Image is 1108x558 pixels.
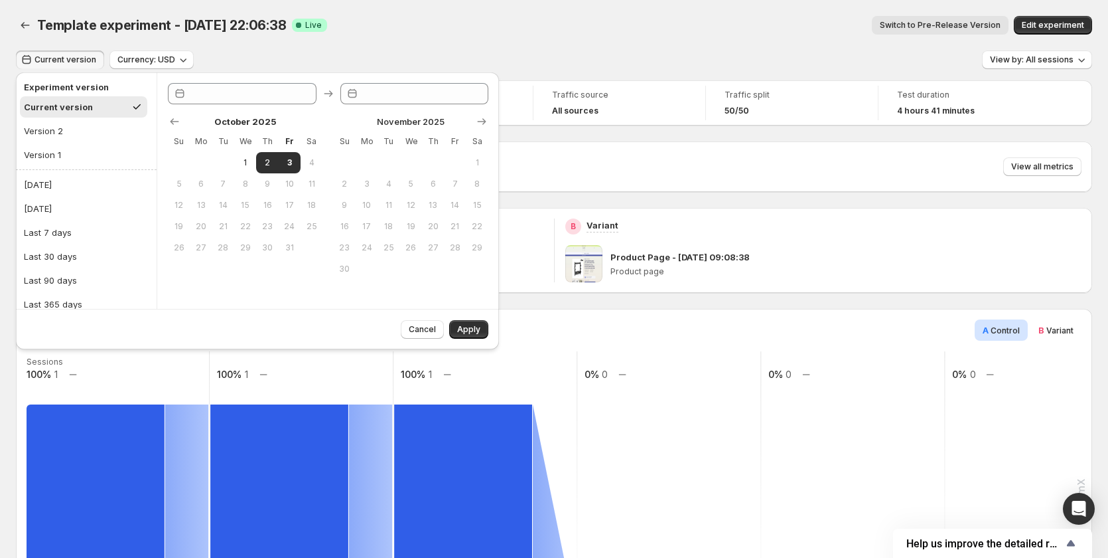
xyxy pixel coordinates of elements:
button: Tuesday October 28 2025 [212,237,234,258]
button: Thursday October 30 2025 [256,237,278,258]
button: Thursday October 23 2025 [256,216,278,237]
p: Product Page - [DATE] 09:08:38 [610,250,750,264]
a: Test duration4 hours 41 minutes [897,88,1032,118]
span: Su [339,136,350,147]
th: Monday [190,131,212,152]
button: Tuesday October 21 2025 [212,216,234,237]
span: 30 [339,264,350,274]
span: 19 [173,221,184,232]
span: 22 [240,221,251,232]
button: Monday October 13 2025 [190,195,212,216]
span: 10 [361,200,372,211]
button: Monday November 3 2025 [356,173,378,195]
span: 5 [173,179,184,189]
span: 9 [339,200,350,211]
span: Fr [284,136,295,147]
button: Saturday November 22 2025 [466,216,488,237]
button: Switch to Pre-Release Version [872,16,1008,35]
span: 21 [449,221,460,232]
span: 11 [306,179,317,189]
span: 14 [218,200,229,211]
button: Start of range Thursday October 2 2025 [256,152,278,173]
span: 18 [383,221,394,232]
button: Friday November 21 2025 [444,216,466,237]
span: View all metrics [1011,161,1073,172]
span: Currency: USD [117,54,175,65]
div: Last 30 days [24,250,77,263]
span: 11 [383,200,394,211]
button: Thursday November 13 2025 [422,195,444,216]
span: Traffic source [552,90,687,100]
span: Tu [218,136,229,147]
button: View by: All sessions [982,50,1092,69]
button: Friday October 17 2025 [279,195,301,216]
button: Wednesday November 12 2025 [400,195,422,216]
button: View all metrics [1003,157,1081,176]
text: 0 [602,369,608,380]
button: Thursday November 20 2025 [422,216,444,237]
span: Th [427,136,439,147]
span: 2 [261,157,273,168]
text: 100% [217,369,242,380]
button: Wednesday October 8 2025 [234,173,256,195]
button: Friday October 24 2025 [279,216,301,237]
span: 6 [427,179,439,189]
span: 17 [361,221,372,232]
button: Show previous month, September 2025 [165,112,184,131]
span: Traffic split [725,90,859,100]
button: Back [16,16,35,35]
button: Tuesday November 11 2025 [378,195,399,216]
text: 1 [54,369,58,380]
button: Wednesday October 15 2025 [234,195,256,216]
span: Mo [361,136,372,147]
text: 0% [952,369,967,380]
button: Saturday November 29 2025 [466,237,488,258]
span: 20 [195,221,206,232]
text: 0% [585,369,599,380]
span: 13 [427,200,439,211]
span: 8 [472,179,483,189]
div: Current version [24,100,93,114]
button: Wednesday November 5 2025 [400,173,422,195]
button: Wednesday November 26 2025 [400,237,422,258]
th: Tuesday [378,131,399,152]
span: Switch to Pre-Release Version [880,20,1001,31]
button: Last 90 days [20,270,153,291]
span: 4 [306,157,317,168]
span: Tu [383,136,394,147]
span: Mo [195,136,206,147]
button: Friday November 14 2025 [444,195,466,216]
p: Product page [610,266,1082,277]
div: [DATE] [24,178,52,191]
span: 16 [261,200,273,211]
span: 23 [339,242,350,253]
button: Version 1 [20,144,147,165]
span: Test duration [897,90,1032,100]
th: Thursday [256,131,278,152]
div: Version 1 [24,148,61,161]
span: Current version [35,54,96,65]
button: Wednesday October 22 2025 [234,216,256,237]
button: Last 30 days [20,246,153,267]
span: Control [991,325,1020,335]
button: Monday November 10 2025 [356,195,378,216]
span: 28 [449,242,460,253]
span: 12 [405,200,417,211]
button: Current version [16,50,104,69]
span: 1 [472,157,483,168]
button: Sunday October 12 2025 [168,195,190,216]
span: 6 [195,179,206,189]
span: View by: All sessions [990,54,1073,65]
span: 29 [240,242,251,253]
span: 9 [261,179,273,189]
th: Saturday [301,131,322,152]
span: 15 [472,200,483,211]
span: 1 [240,157,251,168]
span: 7 [449,179,460,189]
span: 7 [218,179,229,189]
h2: Experiment version [24,80,143,94]
button: Monday October 27 2025 [190,237,212,258]
button: Thursday October 16 2025 [256,195,278,216]
p: Variant [587,219,618,232]
span: 21 [218,221,229,232]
